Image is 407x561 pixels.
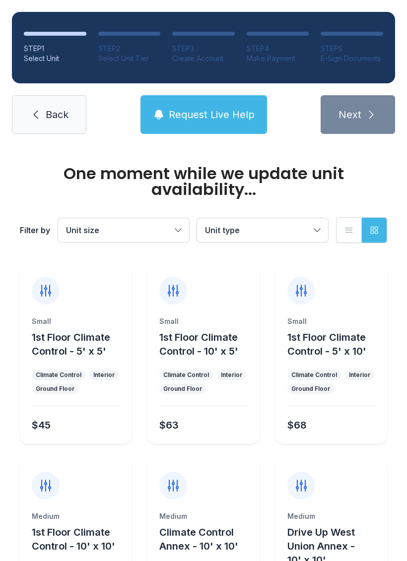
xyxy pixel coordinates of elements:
div: Create Account [172,54,235,63]
button: Climate Control Annex - 10' x 10' [159,525,255,553]
button: 1st Floor Climate Control - 5' x 5' [32,330,128,358]
div: One moment while we update unit availability... [20,166,387,197]
div: Ground Floor [36,385,74,393]
span: Climate Control Annex - 10' x 10' [159,526,238,552]
div: Make Payment [247,54,309,63]
div: Interior [349,371,370,379]
div: Medium [32,511,120,521]
div: STEP 4 [247,44,309,54]
div: Ground Floor [163,385,202,393]
div: STEP 5 [321,44,383,54]
div: Small [287,316,375,326]
button: Unit size [58,218,189,242]
div: Select Unit Tier [98,54,161,63]
div: Climate Control [36,371,81,379]
div: $68 [287,418,307,432]
div: E-Sign Documents [321,54,383,63]
div: Climate Control [163,371,209,379]
div: Small [159,316,247,326]
div: Interior [221,371,242,379]
button: 1st Floor Climate Control - 10' x 10' [32,525,128,553]
div: STEP 2 [98,44,161,54]
span: Back [46,108,68,122]
span: 1st Floor Climate Control - 5' x 10' [287,331,366,357]
div: Small [32,316,120,326]
span: Next [339,108,361,122]
button: 1st Floor Climate Control - 5' x 10' [287,330,383,358]
div: $63 [159,418,179,432]
div: Interior [93,371,115,379]
div: STEP 1 [24,44,86,54]
button: 1st Floor Climate Control - 10' x 5' [159,330,255,358]
div: Medium [287,511,375,521]
button: Unit type [197,218,328,242]
div: Filter by [20,224,50,236]
div: Select Unit [24,54,86,63]
span: 1st Floor Climate Control - 10' x 5' [159,331,238,357]
div: Medium [159,511,247,521]
span: Unit type [205,225,240,235]
span: 1st Floor Climate Control - 10' x 10' [32,526,115,552]
span: Request Live Help [169,108,255,122]
div: Climate Control [291,371,337,379]
span: Unit size [66,225,99,235]
div: Ground Floor [291,385,330,393]
div: STEP 3 [172,44,235,54]
div: $45 [32,418,51,432]
span: 1st Floor Climate Control - 5' x 5' [32,331,110,357]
